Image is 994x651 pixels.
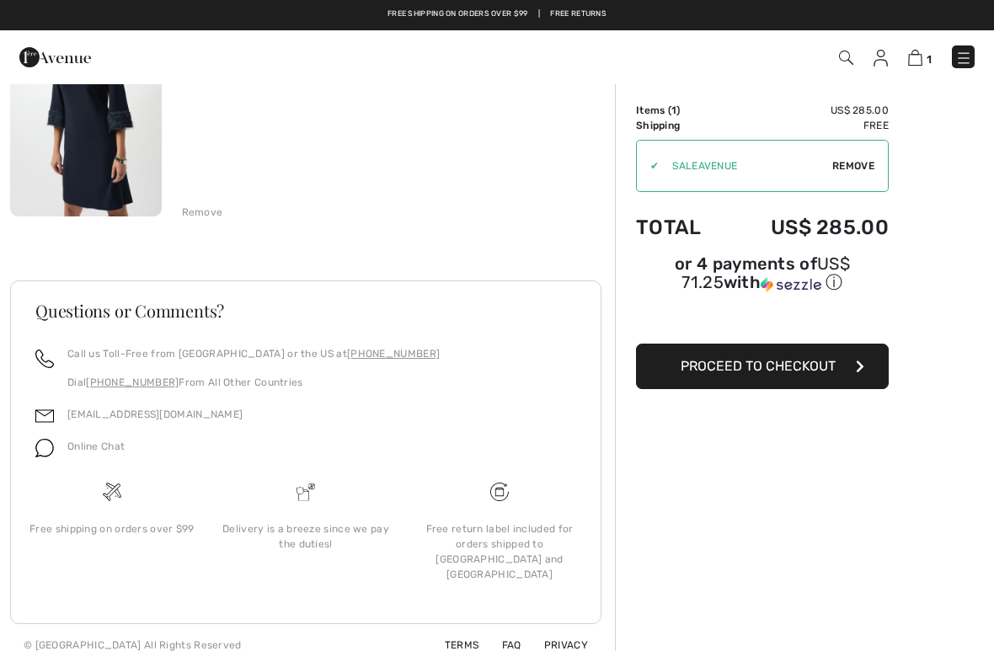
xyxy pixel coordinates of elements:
td: US$ 285.00 [726,103,889,118]
a: 1 [908,47,932,67]
h3: Questions or Comments? [35,302,576,319]
a: 1ère Avenue [19,48,91,64]
div: or 4 payments of with [636,256,889,294]
span: Remove [832,158,874,173]
td: Items ( ) [636,103,726,118]
div: Remove [182,205,223,220]
div: Free return label included for orders shipped to [GEOGRAPHIC_DATA] and [GEOGRAPHIC_DATA] [416,521,583,582]
span: Proceed to Checkout [681,358,836,374]
img: chat [35,439,54,457]
span: Online Chat [67,440,125,452]
div: ✔ [637,158,659,173]
input: Promo code [659,141,832,191]
img: call [35,350,54,368]
iframe: PayPal-paypal [636,300,889,338]
div: or 4 payments ofUS$ 71.25withSezzle Click to learn more about Sezzle [636,256,889,300]
a: Free shipping on orders over $99 [387,8,528,20]
a: [PHONE_NUMBER] [86,376,179,388]
img: Sezzle [761,277,821,292]
a: Terms [425,639,479,651]
img: Free shipping on orders over $99 [103,483,121,501]
img: Shopping Bag [908,50,922,66]
span: | [538,8,540,20]
img: Menu [955,50,972,67]
a: FAQ [482,639,521,651]
div: Free shipping on orders over $99 [29,521,195,536]
a: Privacy [524,639,588,651]
p: Call us Toll-Free from [GEOGRAPHIC_DATA] or the US at [67,346,440,361]
td: US$ 285.00 [726,199,889,256]
td: Shipping [636,118,726,133]
a: Free Returns [550,8,607,20]
img: 1ère Avenue [19,40,91,74]
button: Proceed to Checkout [636,344,889,389]
td: Free [726,118,889,133]
span: 1 [927,53,932,66]
img: email [35,407,54,425]
span: US$ 71.25 [681,253,850,292]
img: My Info [874,50,888,67]
a: [EMAIL_ADDRESS][DOMAIN_NAME] [67,408,243,420]
span: 1 [671,104,676,116]
img: Free shipping on orders over $99 [490,483,509,501]
img: Search [839,51,853,65]
a: [PHONE_NUMBER] [347,348,440,360]
img: Delivery is a breeze since we pay the duties! [297,483,315,501]
div: Delivery is a breeze since we pay the duties! [222,521,389,552]
p: Dial From All Other Countries [67,375,440,390]
td: Total [636,199,726,256]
